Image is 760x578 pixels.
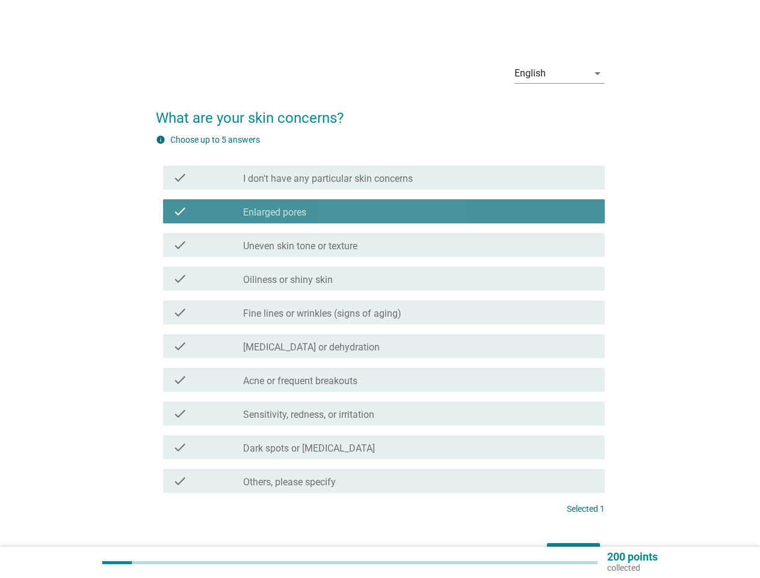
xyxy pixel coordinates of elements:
i: check [173,305,187,320]
label: Uneven skin tone or texture [243,240,357,252]
i: arrow_drop_down [590,66,605,81]
i: check [173,440,187,455]
i: check [173,373,187,387]
label: Fine lines or wrinkles (signs of aging) [243,308,401,320]
i: info [156,135,165,144]
i: check [173,238,187,252]
label: Oiliness or shiny skin [243,274,333,286]
i: check [173,339,187,353]
i: check [173,272,187,286]
label: I don't have any particular skin concerns [243,173,413,185]
i: check [173,474,187,488]
i: check [173,204,187,219]
i: check [173,170,187,185]
label: Sensitivity, redness, or irritation [243,409,374,421]
p: Selected 1 [567,503,605,515]
p: 200 points [607,552,658,562]
label: Acne or frequent breakouts [243,375,357,387]
h2: What are your skin concerns? [156,95,605,129]
p: collected [607,562,658,573]
label: Dark spots or [MEDICAL_DATA] [243,443,375,455]
label: [MEDICAL_DATA] or dehydration [243,341,380,353]
label: Enlarged pores [243,207,306,219]
label: Others, please specify [243,476,336,488]
button: Next [547,543,600,565]
label: Choose up to 5 answers [170,135,260,144]
i: check [173,406,187,421]
div: English [514,68,546,79]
